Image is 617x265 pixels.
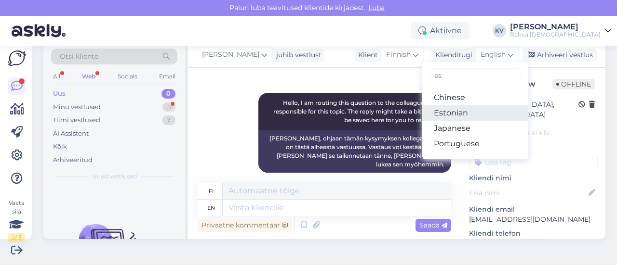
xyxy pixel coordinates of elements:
div: Aktiivne [411,22,469,39]
div: en [207,200,215,216]
span: English [481,50,506,60]
a: Portuguese [422,136,528,151]
span: Luba [365,3,388,12]
p: Kliendi telefon [469,228,598,239]
div: Email [157,70,177,83]
p: [EMAIL_ADDRESS][DOMAIN_NAME] [469,215,598,225]
div: AI Assistent [53,129,89,139]
div: 0 [161,89,175,99]
div: [PERSON_NAME], ohjaan tämän kysymyksen kollegalle, joka on tästä aiheesta vastuussa. Vastaus voi ... [258,130,451,173]
input: Lisa nimi [469,188,587,198]
a: Chinese [422,90,528,105]
span: Otsi kliente [60,51,98,62]
p: Kliendi email [469,204,598,215]
div: Rahva [DEMOGRAPHIC_DATA] [510,31,601,38]
input: Kirjuta, millist tag'i otsid [430,68,521,83]
div: Klienditugi [431,50,472,60]
div: 7 [162,115,175,125]
a: [PERSON_NAME]Rahva [DEMOGRAPHIC_DATA] [510,23,611,38]
span: Saada [419,221,447,229]
div: Web [80,70,97,83]
input: Lisa tag [469,155,598,169]
span: Uued vestlused [92,172,137,181]
span: Hello, I am routing this question to the colleague who is responsible for this topic. The reply m... [273,99,446,124]
div: Küsi telefoninumbrit [469,239,547,252]
div: Arhiveeri vestlus [523,49,597,62]
a: Estonian [422,105,528,121]
span: AI Assistent [412,85,448,92]
div: KV [493,24,506,38]
div: Arhiveeritud [53,155,93,165]
div: [PERSON_NAME] [510,23,601,31]
div: Klient [354,50,378,60]
div: Privaatne kommentaar [198,219,292,232]
div: Minu vestlused [53,102,101,112]
span: [PERSON_NAME] [202,50,259,60]
div: Vaata siia [8,199,25,242]
p: Kliendi tag'id [469,143,598,153]
div: 2 / 3 [8,233,25,242]
div: juhib vestlust [272,50,322,60]
span: Offline [552,79,595,89]
div: fi [209,183,214,199]
div: Socials [116,70,139,83]
div: Uus [53,89,66,99]
div: Kliendi info [469,128,598,137]
div: Tiimi vestlused [53,115,100,125]
div: All [51,70,62,83]
img: Askly Logo [8,50,26,66]
a: Japanese [422,121,528,136]
span: Finnish [386,50,411,60]
div: Kõik [53,142,67,151]
span: 14:55 [412,173,448,180]
div: 5 [162,102,175,112]
p: Kliendi nimi [469,173,598,183]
